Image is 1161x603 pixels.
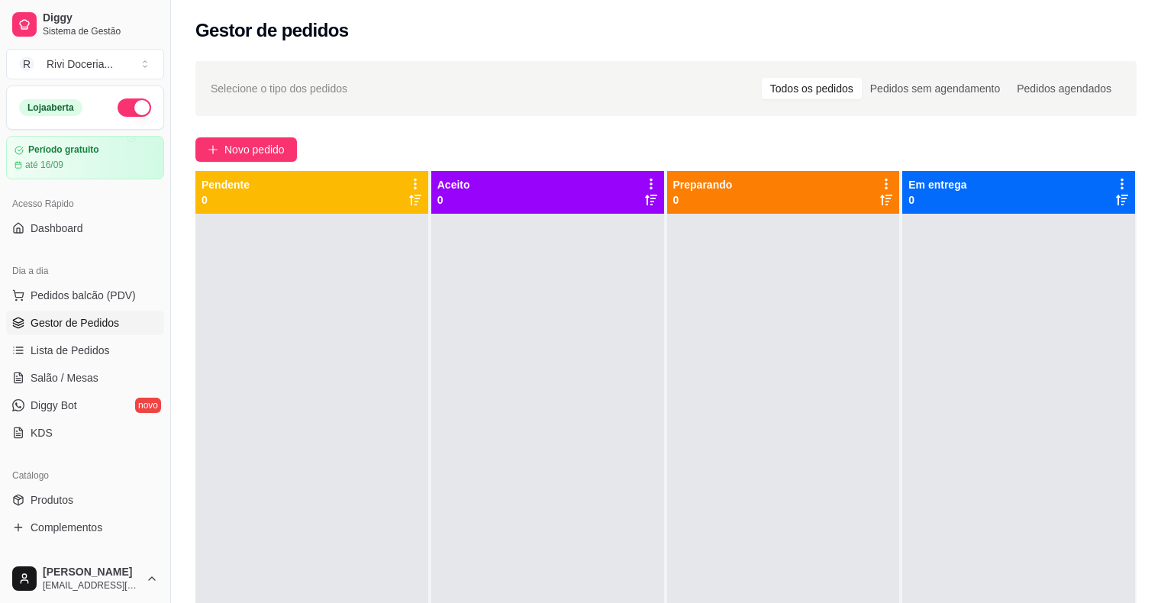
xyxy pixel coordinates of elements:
p: Pendente [202,177,250,192]
span: [EMAIL_ADDRESS][DOMAIN_NAME] [43,579,140,592]
span: Produtos [31,492,73,508]
p: 0 [437,192,470,208]
span: Novo pedido [224,141,285,158]
a: Lista de Pedidos [6,338,164,363]
a: KDS [6,421,164,445]
div: Acesso Rápido [6,192,164,216]
a: Gestor de Pedidos [6,311,164,335]
button: Alterar Status [118,98,151,117]
p: 0 [202,192,250,208]
span: Dashboard [31,221,83,236]
a: Diggy Botnovo [6,393,164,418]
div: Rivi Doceria ... [47,56,113,72]
div: Pedidos sem agendamento [862,78,1008,99]
span: R [19,56,34,72]
a: Complementos [6,515,164,540]
p: 0 [673,192,733,208]
span: Sistema de Gestão [43,25,158,37]
p: Preparando [673,177,733,192]
span: Diggy Bot [31,398,77,413]
div: Todos os pedidos [762,78,862,99]
span: Salão / Mesas [31,370,98,385]
div: Pedidos agendados [1008,78,1120,99]
button: Novo pedido [195,137,297,162]
span: Lista de Pedidos [31,343,110,358]
div: Dia a dia [6,259,164,283]
button: Pedidos balcão (PDV) [6,283,164,308]
span: [PERSON_NAME] [43,566,140,579]
p: Aceito [437,177,470,192]
span: KDS [31,425,53,440]
span: Complementos [31,520,102,535]
button: [PERSON_NAME][EMAIL_ADDRESS][DOMAIN_NAME] [6,560,164,597]
h2: Gestor de pedidos [195,18,349,43]
article: Período gratuito [28,144,99,156]
span: Pedidos balcão (PDV) [31,288,136,303]
span: Selecione o tipo dos pedidos [211,80,347,97]
span: Gestor de Pedidos [31,315,119,331]
a: Dashboard [6,216,164,240]
p: 0 [908,192,966,208]
div: Catálogo [6,463,164,488]
span: plus [208,144,218,155]
button: Select a team [6,49,164,79]
a: Salão / Mesas [6,366,164,390]
a: Produtos [6,488,164,512]
div: Loja aberta [19,99,82,116]
p: Em entrega [908,177,966,192]
a: DiggySistema de Gestão [6,6,164,43]
span: Diggy [43,11,158,25]
article: até 16/09 [25,159,63,171]
a: Período gratuitoaté 16/09 [6,136,164,179]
